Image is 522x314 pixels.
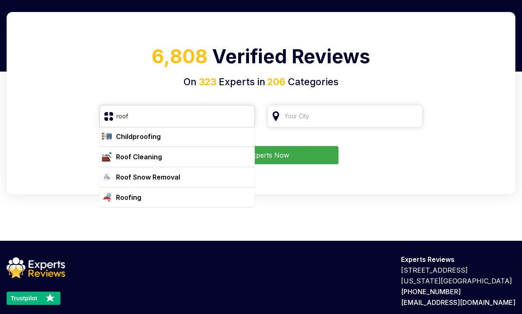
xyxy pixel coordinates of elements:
h4: On Experts in Categories [17,75,505,89]
div: Roofing [116,192,141,202]
text: Trustpilot [11,295,37,302]
p: [STREET_ADDRESS] [401,265,515,276]
button: Find Experts Now [184,146,338,164]
a: Trustpilot [7,292,65,305]
img: category icon [102,192,112,202]
input: Search Category [99,105,255,127]
p: [EMAIL_ADDRESS][DOMAIN_NAME] [401,297,515,308]
p: [PHONE_NUMBER] [401,286,515,297]
p: [US_STATE][GEOGRAPHIC_DATA] [401,276,515,286]
img: category icon [102,152,112,162]
p: Experts Reviews [401,254,515,265]
div: Roof Snow Removal [116,172,180,182]
img: logo [7,257,65,279]
span: 6,808 [152,45,208,68]
h1: Verified Reviews [17,42,505,75]
img: category icon [102,132,112,141]
span: 323 [199,76,216,88]
img: category icon [102,172,112,182]
div: Roof Cleaning [116,152,162,162]
div: Childproofing [116,132,161,141]
input: Your City [268,105,423,127]
span: 206 [265,76,285,88]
